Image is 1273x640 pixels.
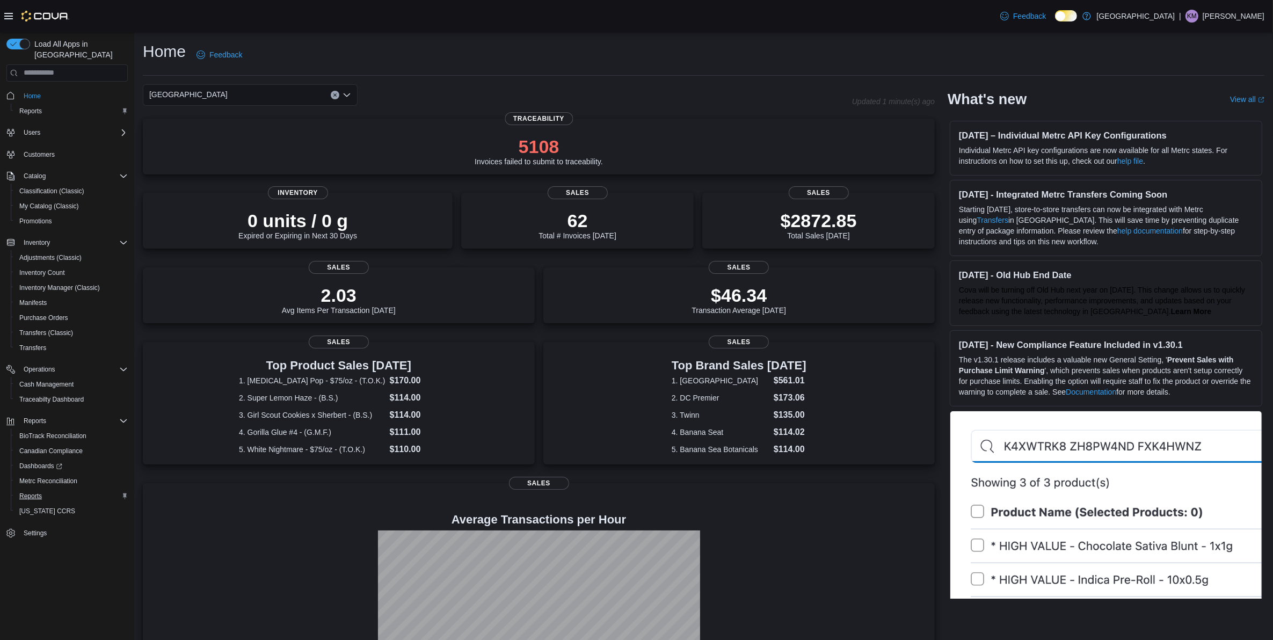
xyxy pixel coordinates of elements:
a: Home [19,90,45,103]
a: help documentation [1117,227,1183,235]
span: Reports [19,492,42,500]
span: KM [1187,10,1197,23]
a: Classification (Classic) [15,185,89,198]
span: Home [19,89,128,103]
a: Promotions [15,215,56,228]
span: Inventory [24,238,50,247]
span: Sales [709,261,769,274]
span: Home [24,92,41,100]
span: Dashboards [19,462,62,470]
span: Inventory [19,236,128,249]
span: Transfers (Classic) [19,329,73,337]
p: Updated 1 minute(s) ago [852,97,935,106]
span: Inventory [268,186,328,199]
dd: $114.00 [390,391,439,404]
dt: 1. [MEDICAL_DATA] Pop - $75/oz - (T.O.K.) [239,375,385,386]
h3: [DATE] – Individual Metrc API Key Configurations [959,130,1253,141]
span: Transfers (Classic) [15,326,128,339]
button: Settings [2,525,132,541]
span: Transfers [19,344,46,352]
p: [GEOGRAPHIC_DATA] [1096,10,1175,23]
h3: [DATE] - Old Hub End Date [959,270,1253,280]
span: Canadian Compliance [15,445,128,457]
p: $46.34 [692,285,786,306]
span: Purchase Orders [15,311,128,324]
span: Traceabilty Dashboard [15,393,128,406]
span: [US_STATE] CCRS [19,507,75,515]
svg: External link [1258,97,1264,103]
a: [US_STATE] CCRS [15,505,79,518]
p: 62 [539,210,616,231]
button: Cash Management [11,377,132,392]
span: Inventory Manager (Classic) [19,283,100,292]
span: Reports [19,107,42,115]
button: Inventory [19,236,54,249]
h2: What's new [948,91,1027,108]
button: Reports [19,414,50,427]
span: Traceability [505,112,573,125]
span: Cash Management [15,378,128,391]
dd: $170.00 [390,374,439,387]
dt: 3. Twinn [672,410,769,420]
a: Documentation [1066,388,1116,396]
span: Sales [509,477,569,490]
span: Feedback [1013,11,1046,21]
span: Manifests [15,296,128,309]
dd: $114.02 [774,426,806,439]
div: Total Sales [DATE] [781,210,857,240]
span: Transfers [15,341,128,354]
span: Sales [789,186,849,199]
h4: Average Transactions per Hour [151,513,926,526]
a: Reports [15,105,46,118]
button: Adjustments (Classic) [11,250,132,265]
dd: $114.00 [774,443,806,456]
dt: 4. Gorilla Glue #4 - (G.M.F.) [239,427,385,438]
button: Clear input [331,91,339,99]
button: Transfers (Classic) [11,325,132,340]
h3: Top Product Sales [DATE] [239,359,438,372]
span: Users [24,128,40,137]
a: Customers [19,148,59,161]
button: [US_STATE] CCRS [11,504,132,519]
a: View allExternal link [1230,95,1264,104]
span: Adjustments (Classic) [15,251,128,264]
a: Transfers (Classic) [15,326,77,339]
button: Manifests [11,295,132,310]
span: Sales [309,261,369,274]
button: Reports [2,413,132,428]
a: My Catalog (Classic) [15,200,83,213]
span: Customers [19,148,128,161]
button: Operations [19,363,60,376]
button: Operations [2,362,132,377]
span: Catalog [24,172,46,180]
p: 2.03 [282,285,396,306]
p: 5108 [475,136,603,157]
button: Purchase Orders [11,310,132,325]
button: Canadian Compliance [11,443,132,459]
button: Promotions [11,214,132,229]
div: Kris Miller [1185,10,1198,23]
p: 0 units / 0 g [238,210,357,231]
span: Adjustments (Classic) [19,253,82,262]
span: Settings [24,529,47,537]
span: Metrc Reconciliation [19,477,77,485]
span: Operations [24,365,55,374]
strong: Prevent Sales with Purchase Limit Warning [959,355,1234,375]
dt: 4. Banana Seat [672,427,769,438]
span: Cash Management [19,380,74,389]
a: Feedback [192,44,246,66]
button: Customers [2,147,132,162]
button: Users [2,125,132,140]
dt: 3. Girl Scout Cookies x Sherbert - (B.S.) [239,410,385,420]
h1: Home [143,41,186,62]
button: Metrc Reconciliation [11,474,132,489]
span: [GEOGRAPHIC_DATA] [149,88,228,101]
dt: 2. DC Premier [672,392,769,403]
div: Transaction Average [DATE] [692,285,786,315]
h3: [DATE] - New Compliance Feature Included in v1.30.1 [959,339,1253,350]
button: Users [19,126,45,139]
h3: Top Brand Sales [DATE] [672,359,806,372]
span: Traceabilty Dashboard [19,395,84,404]
div: Total # Invoices [DATE] [539,210,616,240]
p: Starting [DATE], store-to-store transfers can now be integrated with Metrc using in [GEOGRAPHIC_D... [959,204,1253,247]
